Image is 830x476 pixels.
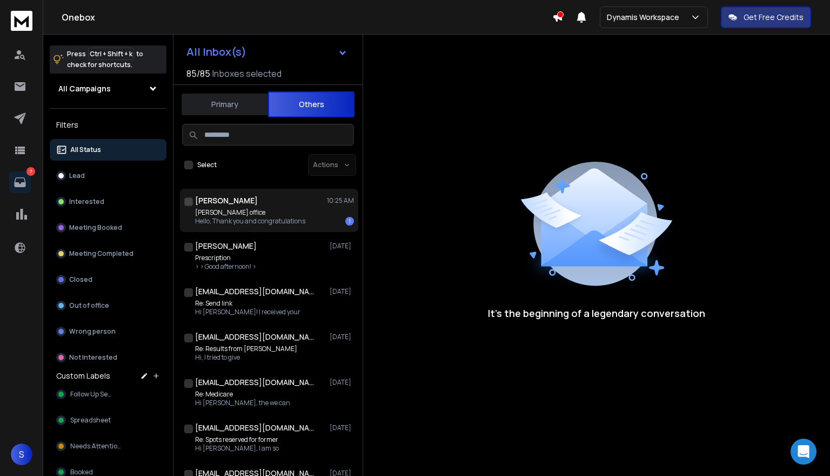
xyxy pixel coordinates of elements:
[195,241,257,252] h1: [PERSON_NAME]
[195,217,305,226] p: Hello, Thank you and congratulations
[195,422,314,433] h1: [EMAIL_ADDRESS][DOMAIN_NAME]
[195,390,290,399] p: Re: Medicare
[186,47,246,57] h1: All Inbox(s)
[195,299,300,308] p: Re: Send link
[50,191,166,213] button: Interested
[69,327,116,336] p: Wrong person
[26,167,35,176] p: 7
[50,409,166,431] button: Spreadsheet
[195,195,258,206] h1: [PERSON_NAME]
[182,92,268,116] button: Primary
[195,332,314,342] h1: [EMAIL_ADDRESS][DOMAIN_NAME]
[212,67,282,80] h3: Inboxes selected
[67,49,143,70] p: Press to check for shortcuts.
[11,444,32,465] button: S
[50,78,166,100] button: All Campaigns
[327,196,354,205] p: 10:25 AM
[488,306,705,321] p: It’s the beginning of a legendary conversation
[69,197,104,206] p: Interested
[88,48,134,60] span: Ctrl + Shift + k
[195,399,290,407] p: Hi [PERSON_NAME], the we can
[721,6,811,28] button: Get Free Credits
[70,442,121,451] span: Needs Attention
[70,416,111,425] span: Spreadsheet
[195,254,256,262] p: Prescription
[345,217,354,226] div: 1
[70,390,115,399] span: Follow Up Sent
[50,243,166,265] button: Meeting Completed
[69,353,117,362] p: Not Interested
[744,12,804,23] p: Get Free Credits
[186,67,210,80] span: 85 / 85
[69,249,133,258] p: Meeting Completed
[195,377,314,388] h1: [EMAIL_ADDRESS][DOMAIN_NAME]
[195,444,279,453] p: Hi [PERSON_NAME], I am so
[330,378,354,387] p: [DATE]
[195,308,300,316] p: Hi [PERSON_NAME]! I received your
[50,269,166,290] button: Closed
[195,262,256,271] p: > > ﻿Good afternoon! >
[56,371,110,381] h3: Custom Labels
[330,424,354,432] p: [DATE]
[50,347,166,368] button: Not Interested
[11,11,32,31] img: logo
[50,435,166,457] button: Needs Attention
[9,171,31,193] a: 7
[195,208,305,217] p: [PERSON_NAME] office
[69,275,92,284] p: Closed
[195,286,314,297] h1: [EMAIL_ADDRESS][DOMAIN_NAME]
[791,439,816,465] div: Open Intercom Messenger
[268,91,354,117] button: Others
[607,12,684,23] p: Dynamis Workspace
[62,11,552,24] h1: Onebox
[197,161,217,169] label: Select
[58,83,111,94] h1: All Campaigns
[50,117,166,133] h3: Filters
[50,139,166,161] button: All Status
[195,435,279,444] p: Re: Spots reserved for former
[50,295,166,316] button: Out of office
[195,353,297,362] p: Hi, I tried to give
[50,321,166,342] button: Wrong person
[70,146,101,154] p: All Status
[50,384,166,405] button: Follow Up Sent
[69,223,122,232] p: Meeting Booked
[178,41,356,63] button: All Inbox(s)
[330,242,354,250] p: [DATE]
[50,217,166,239] button: Meeting Booked
[330,333,354,341] p: [DATE]
[195,345,297,353] p: Re: Results from [PERSON_NAME]
[50,165,166,187] button: Lead
[330,287,354,296] p: [DATE]
[69,171,85,180] p: Lead
[69,301,109,310] p: Out of office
